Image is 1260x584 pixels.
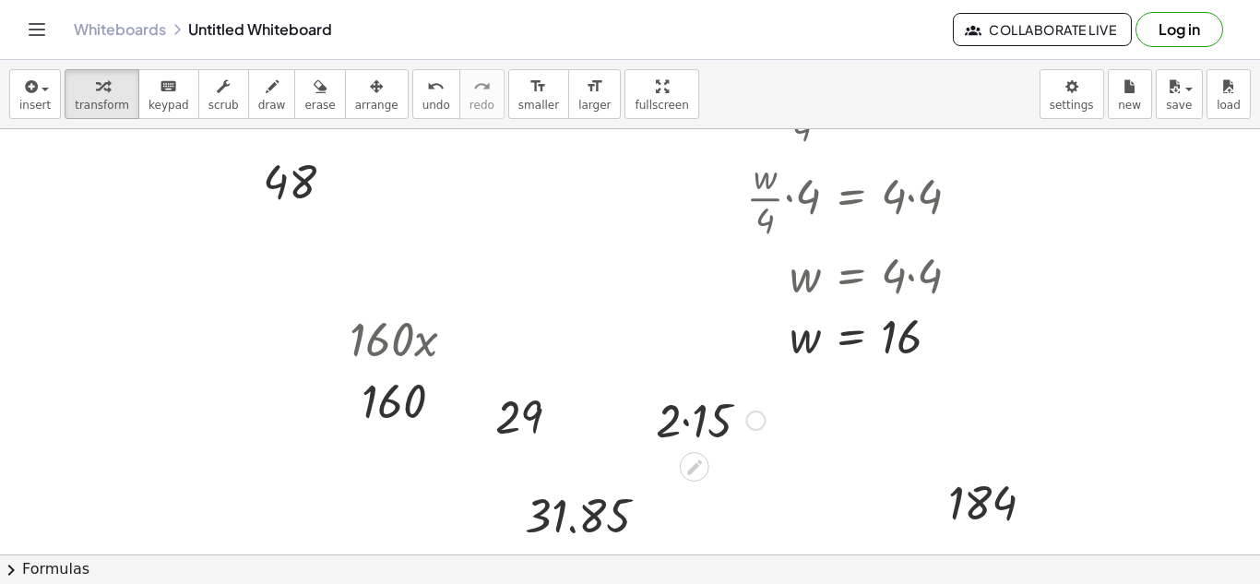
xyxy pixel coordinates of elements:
button: redoredo [459,69,505,119]
span: smaller [518,99,559,112]
span: load [1217,99,1241,112]
button: insert [9,69,61,119]
span: arrange [355,99,398,112]
i: undo [427,76,445,98]
span: scrub [208,99,239,112]
span: erase [304,99,335,112]
i: keyboard [160,76,177,98]
span: insert [19,99,51,112]
i: format_size [529,76,547,98]
button: draw [248,69,296,119]
button: settings [1040,69,1104,119]
span: Collaborate Live [969,21,1116,38]
button: transform [65,69,139,119]
button: Collaborate Live [953,13,1132,46]
span: keypad [149,99,189,112]
button: keyboardkeypad [138,69,199,119]
button: Toggle navigation [22,15,52,44]
button: Log in [1135,12,1223,47]
button: load [1207,69,1251,119]
button: save [1156,69,1203,119]
span: undo [422,99,450,112]
span: save [1166,99,1192,112]
button: fullscreen [624,69,698,119]
i: format_size [586,76,603,98]
i: redo [473,76,491,98]
span: transform [75,99,129,112]
span: new [1118,99,1141,112]
span: redo [470,99,494,112]
button: arrange [345,69,409,119]
span: larger [578,99,611,112]
span: draw [258,99,286,112]
button: scrub [198,69,249,119]
button: format_sizelarger [568,69,621,119]
span: settings [1050,99,1094,112]
span: fullscreen [635,99,688,112]
div: Edit math [680,452,709,482]
button: undoundo [412,69,460,119]
a: Whiteboards [74,20,166,39]
button: format_sizesmaller [508,69,569,119]
button: erase [294,69,345,119]
button: new [1108,69,1152,119]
